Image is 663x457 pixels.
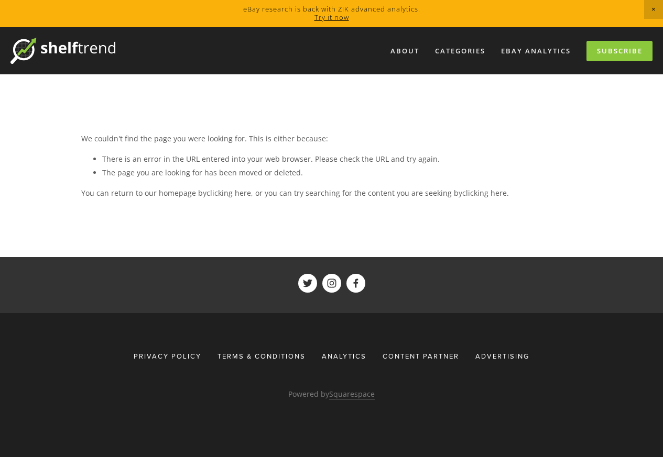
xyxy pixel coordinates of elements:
[494,42,578,60] a: eBay Analytics
[428,42,492,60] div: Categories
[329,389,375,399] a: Squarespace
[469,347,529,365] a: Advertising
[134,347,208,365] a: Privacy Policy
[384,42,426,60] a: About
[462,188,507,198] a: clicking here
[81,132,582,145] p: We couldn't find the page you were looking for. This is either because:
[314,13,349,22] a: Try it now
[102,152,582,165] li: There is an error in the URL entered into your web browser. Please check the URL and try again.
[298,274,317,293] a: ShelfTrend
[81,186,582,199] p: You can return to our homepage by , or you can try searching for the content you are seeking by .
[586,41,653,61] a: Subscribe
[211,347,312,365] a: Terms & Conditions
[10,38,115,64] img: ShelfTrend
[383,351,459,361] span: Content Partner
[134,351,201,361] span: Privacy Policy
[322,274,341,293] a: ShelfTrend
[102,166,582,179] li: The page you are looking for has been moved or deleted.
[315,347,373,365] div: Analytics
[206,188,251,198] a: clicking here
[81,387,582,400] p: Powered by
[346,274,365,293] a: ShelfTrend
[218,351,306,361] span: Terms & Conditions
[475,351,529,361] span: Advertising
[376,347,466,365] a: Content Partner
